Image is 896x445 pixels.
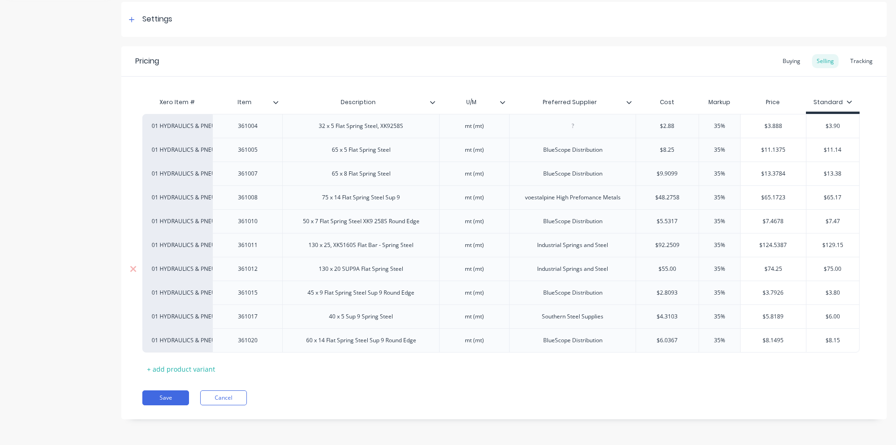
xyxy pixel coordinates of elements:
div: 75 x 14 Flat Spring Steel Sup 9 [315,191,407,204]
div: 35% [696,329,743,352]
div: 361005 [224,144,271,156]
div: $11.1375 [741,138,806,162]
div: $65.1723 [741,186,806,209]
div: Standard [813,98,852,106]
div: BlueScope Distribution [536,334,610,346]
div: voestalpine High Prefomance Metals [518,191,628,204]
div: 01 HYDRAULICS & PNEUMATICS [152,312,203,321]
div: 01 HYDRAULICS & PNEUMATICS36101740 x 5 Sup 9 Spring Steelmt (mt)Southern Steel Supplies$4.310335%... [142,304,860,328]
div: $13.3784 [741,162,806,185]
div: 35% [696,162,743,185]
div: mt (mt) [451,311,498,323]
div: Tracking [846,54,877,68]
div: 35% [696,138,743,162]
div: 01 HYDRAULICS & PNEUMATICS36100765 x 8 Flat Spring Steelmt (mt)BlueScope Distribution$9.909935%$1... [142,162,860,185]
div: Cost [636,93,699,112]
div: 01 HYDRAULICS & PNEUMATICS361012130 x 20 SUP9A Flat Spring Steelmt (mt)Industrial Springs and Ste... [142,257,860,281]
div: 60 x 14 Flat Spring Steel Sup 9 Round Edge [299,334,424,346]
div: 01 HYDRAULICS & PNEUMATICS36100565 x 5 Flat Spring Steelmt (mt)BlueScope Distribution$8.2535%$11.... [142,138,860,162]
div: mt (mt) [451,334,498,346]
div: $2.8093 [636,281,699,304]
div: 01 HYDRAULICS & PNEUMATICS [152,241,203,249]
div: 361011 [224,239,271,251]
div: 01 HYDRAULICS & PNEUMATICS [152,289,203,297]
div: 01 HYDRAULICS & PNEUMATICS361011130 x 25, XK5160S Flat Bar - Spring Steelmt (mt)Industrial Spring... [142,233,860,257]
div: 45 x 9 Flat Spring Steel Sup 9 Round Edge [300,287,422,299]
div: 35% [696,281,743,304]
div: Item [212,91,277,114]
div: 361007 [224,168,271,180]
div: $74.25 [741,257,806,281]
div: 01 HYDRAULICS & PNEUMATICS36102060 x 14 Flat Spring Steel Sup 9 Round Edgemt (mt)BlueScope Distri... [142,328,860,353]
div: BlueScope Distribution [536,168,610,180]
div: Pricing [135,56,159,67]
div: Selling [812,54,839,68]
div: 40 x 5 Sup 9 Spring Steel [322,311,400,323]
div: $7.4678 [741,210,806,233]
div: $5.8189 [741,305,806,328]
div: 65 x 8 Flat Spring Steel [324,168,398,180]
div: 361012 [224,263,271,275]
div: $7.47 [806,210,859,233]
div: BlueScope Distribution [536,287,610,299]
div: $129.15 [806,233,859,257]
div: 361008 [224,191,271,204]
div: $92.2509 [636,233,699,257]
div: U/M [439,93,509,112]
div: mt (mt) [451,144,498,156]
div: $4.3103 [636,305,699,328]
div: $75.00 [806,257,859,281]
div: $3.888 [741,114,806,138]
button: Cancel [200,390,247,405]
div: 361004 [224,120,271,132]
div: $8.25 [636,138,699,162]
div: 35% [696,114,743,138]
div: Preferred Supplier [509,91,630,114]
div: U/M [439,91,504,114]
div: Price [740,93,806,112]
div: 65 x 5 Flat Spring Steel [324,144,398,156]
div: $65.17 [806,186,859,209]
div: 01 HYDRAULICS & PNEUMATICS [152,217,203,226]
div: mt (mt) [451,263,498,275]
div: 35% [696,257,743,281]
div: 50 x 7 Flat Spring Steel XK9 258S Round Edge [295,215,427,227]
div: $55.00 [636,257,699,281]
div: mt (mt) [451,120,498,132]
div: 01 HYDRAULICS & PNEUMATICS36101545 x 9 Flat Spring Steel Sup 9 Round Edgemt (mt)BlueScope Distrib... [142,281,860,304]
div: $3.7926 [741,281,806,304]
div: mt (mt) [451,287,498,299]
div: 01 HYDRAULICS & PNEUMATICS [152,265,203,273]
div: $48.2758 [636,186,699,209]
div: 361015 [224,287,271,299]
div: Description [282,91,434,114]
div: Southern Steel Supplies [534,311,611,323]
div: 361010 [224,215,271,227]
div: Industrial Springs and Steel [530,263,616,275]
div: mt (mt) [451,191,498,204]
div: mt (mt) [451,215,498,227]
div: Markup [699,93,740,112]
div: mt (mt) [451,168,498,180]
div: 130 x 25, XK5160S Flat Bar - Spring Steel [301,239,421,251]
div: BlueScope Distribution [536,144,610,156]
div: mt (mt) [451,239,498,251]
div: Item [212,93,282,112]
div: 35% [696,210,743,233]
div: 130 x 20 SUP9A Flat Spring Steel [311,263,411,275]
div: Xero Item # [142,93,212,112]
div: Industrial Springs and Steel [530,239,616,251]
div: $2.88 [636,114,699,138]
div: 35% [696,233,743,257]
div: Preferred Supplier [509,93,636,112]
div: 01 HYDRAULICS & PNEUMATICS [152,146,203,154]
div: $3.80 [806,281,859,304]
div: $8.15 [806,329,859,352]
div: $8.1495 [741,329,806,352]
div: 361020 [224,334,271,346]
div: $9.9099 [636,162,699,185]
div: Description [282,93,439,112]
div: + add product variant [142,362,220,376]
div: 01 HYDRAULICS & PNEUMATICS [152,336,203,345]
div: Settings [142,14,172,25]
